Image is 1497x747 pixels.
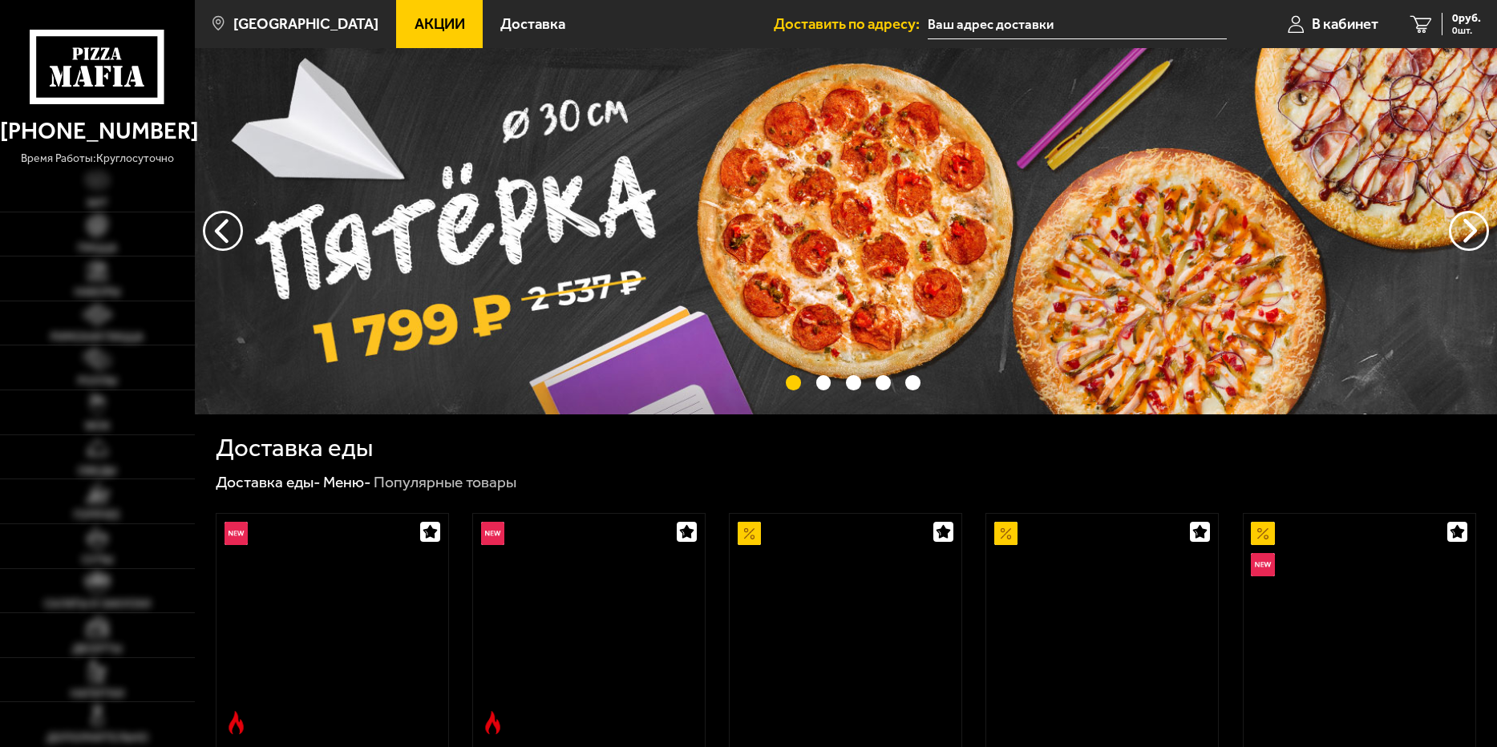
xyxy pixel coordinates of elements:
img: Акционный [738,522,761,545]
h1: Доставка еды [216,435,373,460]
a: НовинкаОстрое блюдоРимская с мясным ассорти [473,514,705,742]
span: Дополнительно [47,733,148,744]
span: В кабинет [1312,17,1378,32]
input: Ваш адрес доставки [928,10,1227,39]
span: 0 шт. [1452,26,1481,35]
button: точки переключения [876,375,891,390]
span: Доставить по адресу: [774,17,928,32]
span: Горячее [74,510,120,521]
img: Острое блюдо [481,711,504,734]
span: Напитки [71,688,124,700]
img: Новинка [481,522,504,545]
img: Острое блюдо [225,711,248,734]
a: АкционныйАль-Шам 25 см (тонкое тесто) [730,514,961,742]
span: Супы [82,555,113,566]
span: Акции [415,17,465,32]
span: Хит [87,198,108,209]
button: предыдущий [1449,211,1489,251]
span: 0 руб. [1452,13,1481,24]
span: [GEOGRAPHIC_DATA] [233,17,378,32]
span: Пицца [78,243,117,254]
span: Обеды [78,466,116,477]
span: Римская пицца [51,332,144,343]
span: Салаты и закуски [44,599,151,610]
button: точки переключения [846,375,861,390]
span: Десерты [72,644,122,655]
a: Доставка еды- [216,473,321,491]
button: точки переключения [905,375,920,390]
img: Акционный [994,522,1018,545]
a: Меню- [323,473,371,491]
span: Доставка [500,17,565,32]
span: Наборы [75,287,120,298]
a: АкционныйПепперони 25 см (толстое с сыром) [986,514,1218,742]
button: следующий [203,211,243,251]
span: WOK [85,421,110,432]
img: Новинка [225,522,248,545]
button: точки переключения [786,375,801,390]
button: точки переключения [816,375,831,390]
div: Популярные товары [374,472,516,492]
img: Новинка [1251,553,1274,576]
img: Акционный [1251,522,1274,545]
a: АкционныйНовинкаВсё включено [1244,514,1475,742]
a: НовинкаОстрое блюдоРимская с креветками [216,514,448,742]
span: Роллы [78,376,117,387]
